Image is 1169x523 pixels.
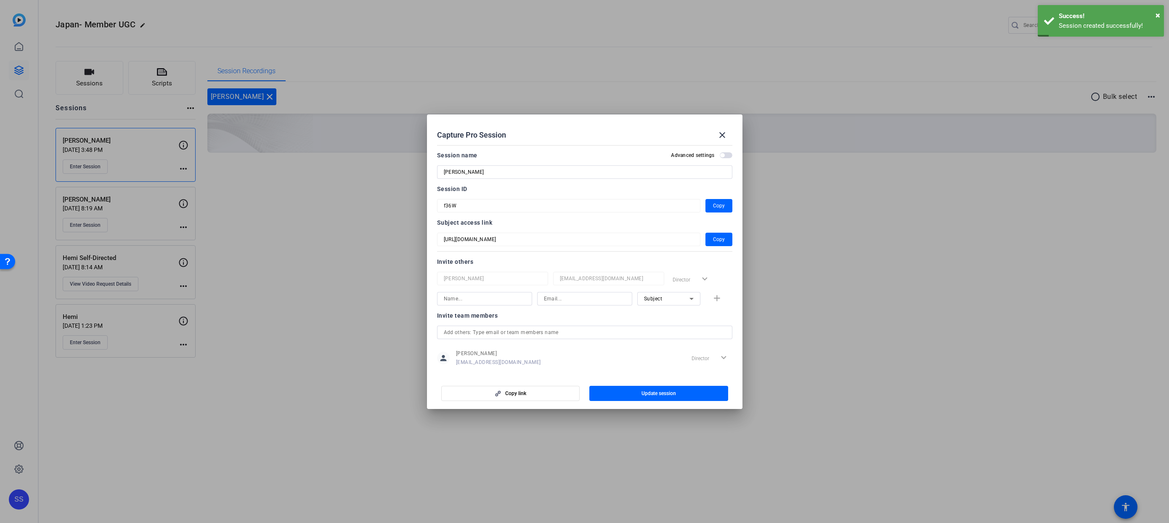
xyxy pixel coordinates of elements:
input: Email... [544,294,626,304]
div: Subject access link [437,218,732,228]
span: Copy link [505,390,526,397]
span: × [1156,10,1160,20]
span: Update session [641,390,676,397]
input: Name... [444,273,541,284]
mat-icon: close [717,130,727,140]
div: Session ID [437,184,732,194]
button: Copy [705,233,732,246]
div: Invite others [437,257,732,267]
input: Email... [560,273,657,284]
div: Invite team members [437,311,732,321]
button: Copy [705,199,732,212]
div: Session name [437,150,477,160]
h2: Advanced settings [671,152,714,159]
button: Copy link [441,386,580,401]
input: Name... [444,294,525,304]
div: Capture Pro Session [437,125,732,145]
input: Add others: Type email or team members name [444,327,726,337]
span: [PERSON_NAME] [456,350,541,357]
button: Update session [589,386,728,401]
input: Enter Session Name [444,167,726,177]
span: Subject [644,296,663,302]
div: Success! [1059,11,1158,21]
span: Copy [713,201,725,211]
input: Session OTP [444,234,694,244]
button: Close [1156,9,1160,21]
span: Copy [713,234,725,244]
div: Session created successfully! [1059,21,1158,31]
input: Session OTP [444,201,694,211]
mat-icon: person [437,352,450,364]
span: [EMAIL_ADDRESS][DOMAIN_NAME] [456,359,541,366]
